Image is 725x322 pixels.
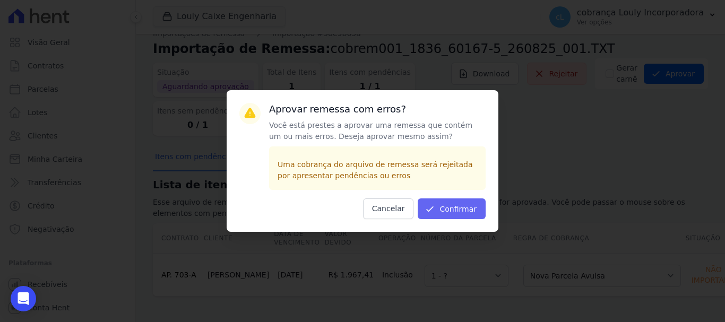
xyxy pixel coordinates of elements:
[11,286,36,311] div: Open Intercom Messenger
[363,198,414,219] button: Cancelar
[269,120,486,142] p: Você está prestes a aprovar uma remessa que contém um ou mais erros. Deseja aprovar mesmo assim?
[278,159,477,181] p: Uma cobrança do arquivo de remessa será rejeitada por apresentar pendências ou erros
[418,198,486,219] button: Confirmar
[269,103,486,116] h3: Aprovar remessa com erros?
